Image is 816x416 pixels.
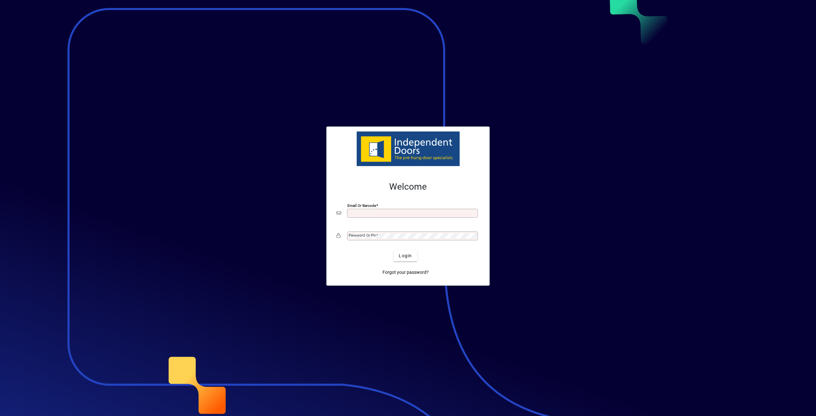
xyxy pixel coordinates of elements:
button: Login [394,250,417,261]
mat-label: Password or Pin [349,233,376,237]
span: Forgot your password? [382,269,429,276]
a: Forgot your password? [380,266,431,278]
span: Login [399,252,412,259]
h2: Welcome [337,181,479,192]
mat-label: Email or Barcode [347,203,376,208]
